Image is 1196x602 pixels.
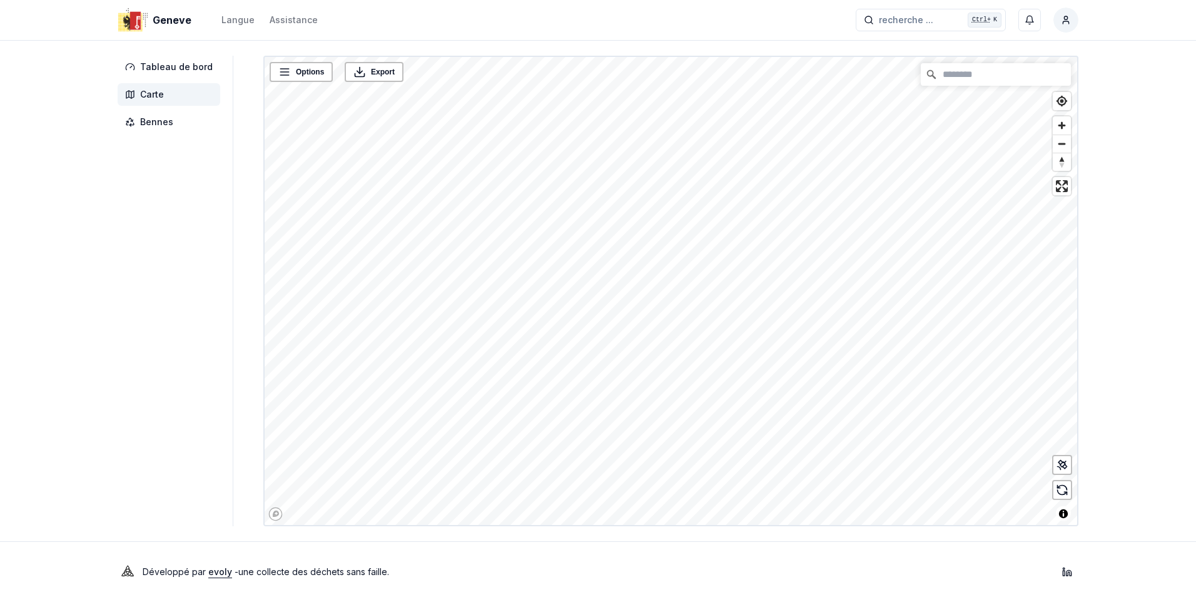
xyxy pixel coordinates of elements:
button: Langue [221,13,255,28]
span: recherche ... [879,14,933,26]
div: Langue [221,14,255,26]
button: Enter fullscreen [1053,177,1071,195]
button: Reset bearing to north [1053,153,1071,171]
button: Find my location [1053,92,1071,110]
canvas: Map [265,57,1085,528]
button: Toggle attribution [1056,506,1071,521]
span: Geneve [153,13,191,28]
img: Evoly Logo [118,562,138,582]
a: Geneve [118,13,196,28]
a: Bennes [118,111,225,133]
a: Carte [118,83,225,106]
img: Geneve Logo [118,5,148,35]
button: recherche ...Ctrl+K [856,9,1006,31]
a: Tableau de bord [118,56,225,78]
a: Assistance [270,13,318,28]
a: Mapbox logo [268,507,283,521]
input: Chercher [921,63,1071,86]
button: Zoom out [1053,135,1071,153]
span: Export [371,66,395,78]
span: Bennes [140,116,173,128]
a: evoly [208,566,232,577]
span: Carte [140,88,164,101]
span: Options [296,66,324,78]
p: Développé par - une collecte des déchets sans faille . [143,563,389,581]
button: Zoom in [1053,116,1071,135]
span: Tableau de bord [140,61,213,73]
